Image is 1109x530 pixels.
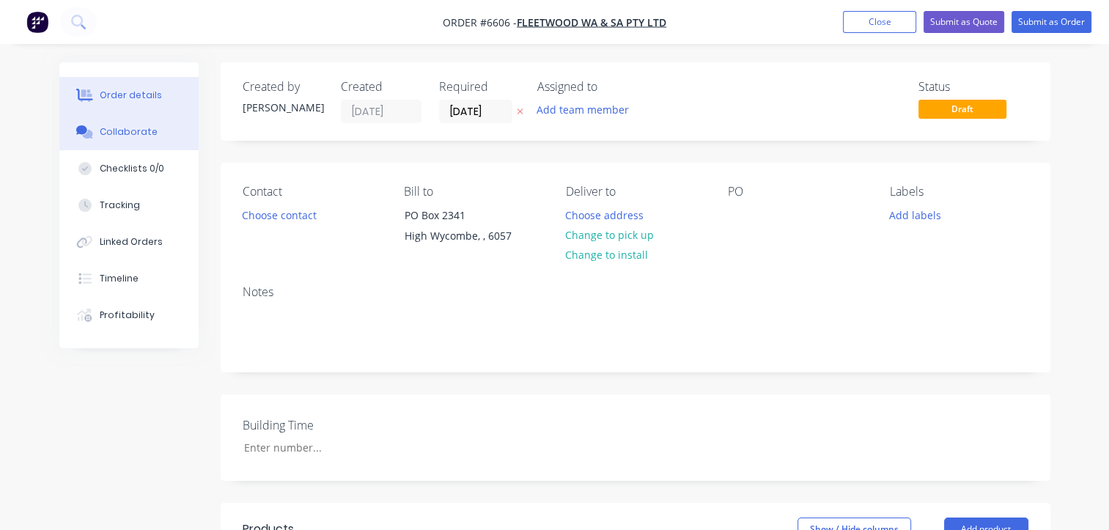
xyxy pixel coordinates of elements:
[558,245,656,265] button: Change to install
[232,437,425,459] input: Enter number...
[341,80,421,94] div: Created
[517,15,666,29] a: Fleetwood WA & SA Pty Ltd
[59,297,199,334] button: Profitability
[405,226,526,246] div: High Wycombe, , 6057
[537,100,637,119] button: Add team member
[26,11,48,33] img: Factory
[1012,11,1091,33] button: Submit as Order
[100,89,162,102] div: Order details
[59,114,199,150] button: Collaborate
[404,185,542,199] div: Bill to
[59,187,199,224] button: Tracking
[882,205,949,224] button: Add labels
[392,205,539,251] div: PO Box 2341High Wycombe, , 6057
[443,15,517,29] span: Order #6606 -
[243,416,426,434] label: Building Time
[537,80,684,94] div: Assigned to
[100,272,139,285] div: Timeline
[843,11,916,33] button: Close
[100,199,140,212] div: Tracking
[100,235,163,249] div: Linked Orders
[405,205,526,226] div: PO Box 2341
[728,185,866,199] div: PO
[243,185,381,199] div: Contact
[890,185,1028,199] div: Labels
[243,100,323,115] div: [PERSON_NAME]
[918,80,1028,94] div: Status
[59,224,199,260] button: Linked Orders
[100,162,164,175] div: Checklists 0/0
[439,80,520,94] div: Required
[59,260,199,297] button: Timeline
[243,285,1028,299] div: Notes
[59,77,199,114] button: Order details
[234,205,324,224] button: Choose contact
[558,205,652,224] button: Choose address
[100,125,158,139] div: Collaborate
[100,309,155,322] div: Profitability
[59,150,199,187] button: Checklists 0/0
[918,100,1006,118] span: Draft
[924,11,1004,33] button: Submit as Quote
[566,185,704,199] div: Deliver to
[243,80,323,94] div: Created by
[558,225,662,245] button: Change to pick up
[528,100,636,119] button: Add team member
